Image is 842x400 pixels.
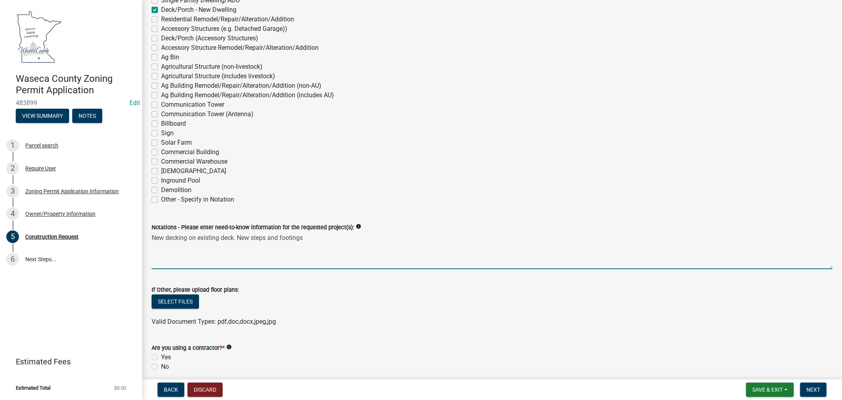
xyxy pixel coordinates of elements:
label: Inground Pool [161,176,200,185]
label: Communication Tower (Antenna) [161,109,253,119]
div: 1 [6,139,19,152]
div: 4 [6,208,19,220]
wm-modal-confirm: Summary [16,113,69,119]
div: 2 [6,162,19,175]
label: Yes [161,353,171,362]
label: No [161,362,169,372]
label: Ag Bin [161,53,179,62]
label: Demolition [161,185,191,195]
label: Sign [161,128,174,138]
label: Deck/Porch (Accessory Structures) [161,34,258,43]
div: 3 [6,185,19,198]
label: Accessory Structures (e.g. Detached Garage)) [161,24,287,34]
label: Communication Tower [161,100,224,109]
button: View Summary [16,109,69,123]
label: Residential Remodel/Repair/Alteration/Addition [161,15,294,24]
label: Commercial Building [161,147,219,157]
label: Agricultural Structure (non-livestock) [161,62,263,72]
label: Agricultural Structure (includes livestock) [161,72,275,81]
button: Back [158,383,184,397]
i: info [226,344,232,350]
span: Valid Document Types: pdf,doc,docx,jpeg,jpg [152,318,276,325]
span: Estimated Total [16,385,51,391]
label: Other - Specify in Notation [161,195,234,204]
i: info [356,224,361,229]
label: Commercial Warehouse [161,157,227,166]
span: 483899 [16,99,126,107]
button: Next [800,383,827,397]
div: Zoning Permit Application Information [25,189,119,194]
label: Solar Farm [161,138,192,147]
div: Construction Request [25,234,79,240]
label: Deck/Porch - New Dwelling [161,5,236,15]
a: Estimated Fees [6,354,129,370]
div: 6 [6,253,19,266]
a: Edit [129,99,140,107]
label: Accessory Structure Remodel/Repair/Alteration/Addition [161,43,319,53]
div: 5 [6,230,19,243]
h4: Waseca County Zoning Permit Application [16,73,136,96]
label: If Other, please upload floor plans: [152,287,239,293]
button: Notes [72,109,102,123]
span: Next [806,387,820,393]
wm-modal-confirm: Notes [72,113,102,119]
div: Parcel search [25,143,58,148]
img: Waseca County, Minnesota [16,8,62,65]
button: Discard [188,383,223,397]
div: Require User [25,166,56,171]
div: Owner/Property Information [25,211,96,217]
button: Save & Exit [746,383,794,397]
button: Select files [152,294,199,309]
label: Notations - Please enter need-to-know information for the requested project(s): [152,225,354,230]
label: Are you using a contractor? [152,345,225,351]
span: $0.00 [114,385,126,391]
wm-modal-confirm: Edit Application Number [129,99,140,107]
label: Ag Building Remodel/Repair/Alteration/Addition (non-AU) [161,81,321,91]
span: Back [164,387,178,393]
label: [DEMOGRAPHIC_DATA] [161,166,226,176]
span: Save & Exit [752,387,783,393]
label: Billboard [161,119,186,128]
label: Ag Building Remodel/Repair/Alteration/Addition (includes AU) [161,91,334,100]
